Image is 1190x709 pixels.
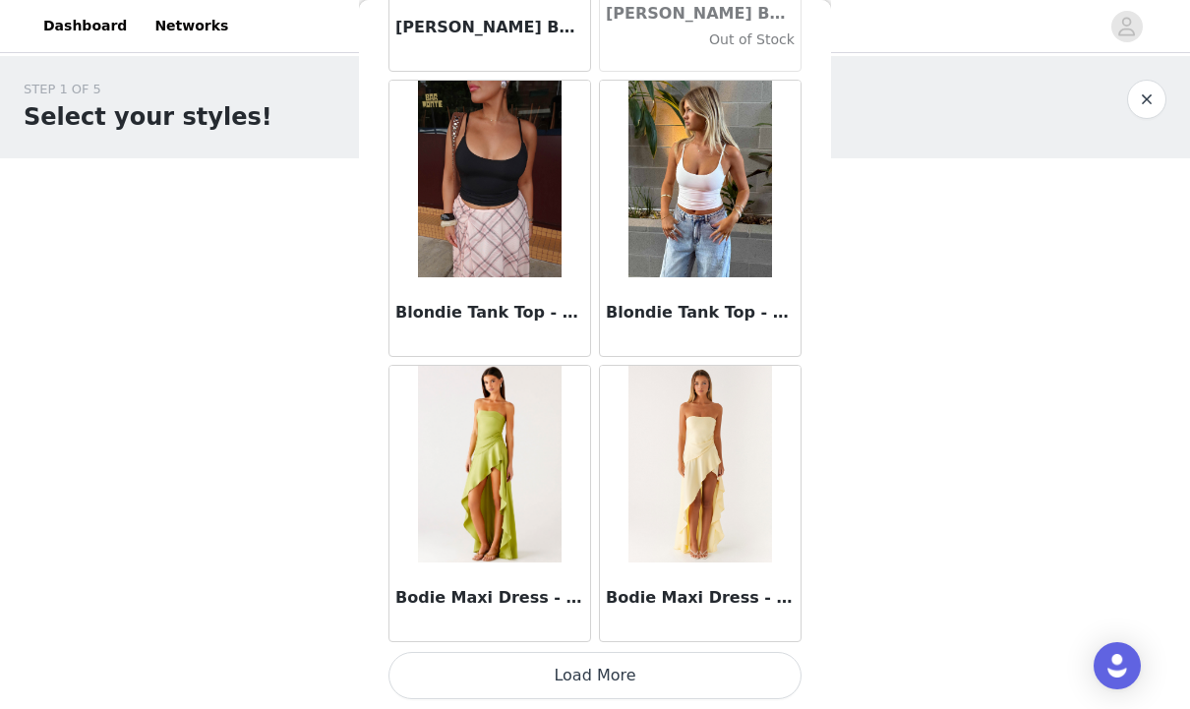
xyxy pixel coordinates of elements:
[606,301,795,325] h3: Blondie Tank Top - White
[1094,642,1141,689] div: Open Intercom Messenger
[395,301,584,325] h3: Blondie Tank Top - Black
[143,4,240,48] a: Networks
[606,2,795,26] h3: [PERSON_NAME] Buttoned Tank Top - Yellow
[388,652,802,699] button: Load More
[628,366,771,562] img: Bodie Maxi Dress - Pastel Yellow
[24,99,272,135] h1: Select your styles!
[418,81,561,277] img: Blondie Tank Top - Black
[31,4,139,48] a: Dashboard
[395,586,584,610] h3: Bodie Maxi Dress - Lime
[395,16,584,39] h3: [PERSON_NAME] Buttoned Tank Top - Ivory
[628,81,771,277] img: Blondie Tank Top - White
[24,80,272,99] div: STEP 1 OF 5
[606,30,795,50] h4: Out of Stock
[418,366,562,562] img: Bodie Maxi Dress - Lime
[1117,11,1136,42] div: avatar
[606,586,795,610] h3: Bodie Maxi Dress - Pastel Yellow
